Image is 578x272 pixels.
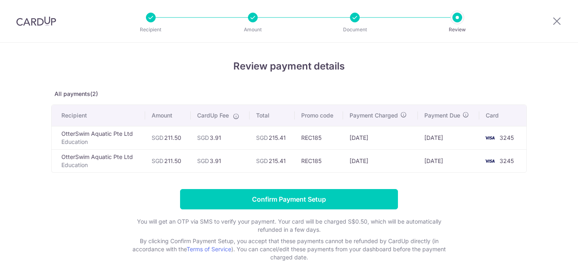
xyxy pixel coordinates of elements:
th: Promo code [295,105,343,126]
span: SGD [152,134,163,141]
th: Recipient [52,105,145,126]
th: Card [479,105,526,126]
td: [DATE] [343,149,418,172]
iframe: Opens a widget where you can find more information [526,248,570,268]
td: 215.41 [250,149,295,172]
p: Recipient [121,26,181,34]
span: SGD [197,157,209,164]
span: Payment Charged [350,111,398,120]
span: CardUp Fee [197,111,229,120]
td: 3.91 [191,149,250,172]
p: By clicking Confirm Payment Setup, you accept that these payments cannot be refunded by CardUp di... [126,237,452,261]
span: 3245 [500,134,514,141]
td: 3.91 [191,126,250,149]
img: <span class="translation_missing" title="translation missing: en.account_steps.new_confirm_form.b... [482,156,498,166]
td: 215.41 [250,126,295,149]
span: SGD [256,157,268,164]
td: 211.50 [145,149,191,172]
p: You will get an OTP via SMS to verify your payment. Your card will be charged S$0.50, which will ... [126,218,452,234]
p: Education [61,138,139,146]
th: Amount [145,105,191,126]
span: SGD [152,157,163,164]
p: All payments(2) [51,90,527,98]
img: <span class="translation_missing" title="translation missing: en.account_steps.new_confirm_form.b... [482,133,498,143]
td: [DATE] [418,149,479,172]
p: Document [325,26,385,34]
span: SGD [197,134,209,141]
td: 211.50 [145,126,191,149]
td: REC185 [295,149,343,172]
h4: Review payment details [51,59,527,74]
span: Payment Due [424,111,460,120]
img: CardUp [16,16,56,26]
p: Amount [223,26,283,34]
td: OtterSwim Aquatic Pte Ltd [52,126,145,149]
input: Confirm Payment Setup [180,189,398,209]
td: [DATE] [418,126,479,149]
p: Review [427,26,487,34]
th: Total [250,105,295,126]
td: [DATE] [343,126,418,149]
td: OtterSwim Aquatic Pte Ltd [52,149,145,172]
p: Education [61,161,139,169]
span: 3245 [500,157,514,164]
a: Terms of Service [187,246,231,252]
span: SGD [256,134,268,141]
td: REC185 [295,126,343,149]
